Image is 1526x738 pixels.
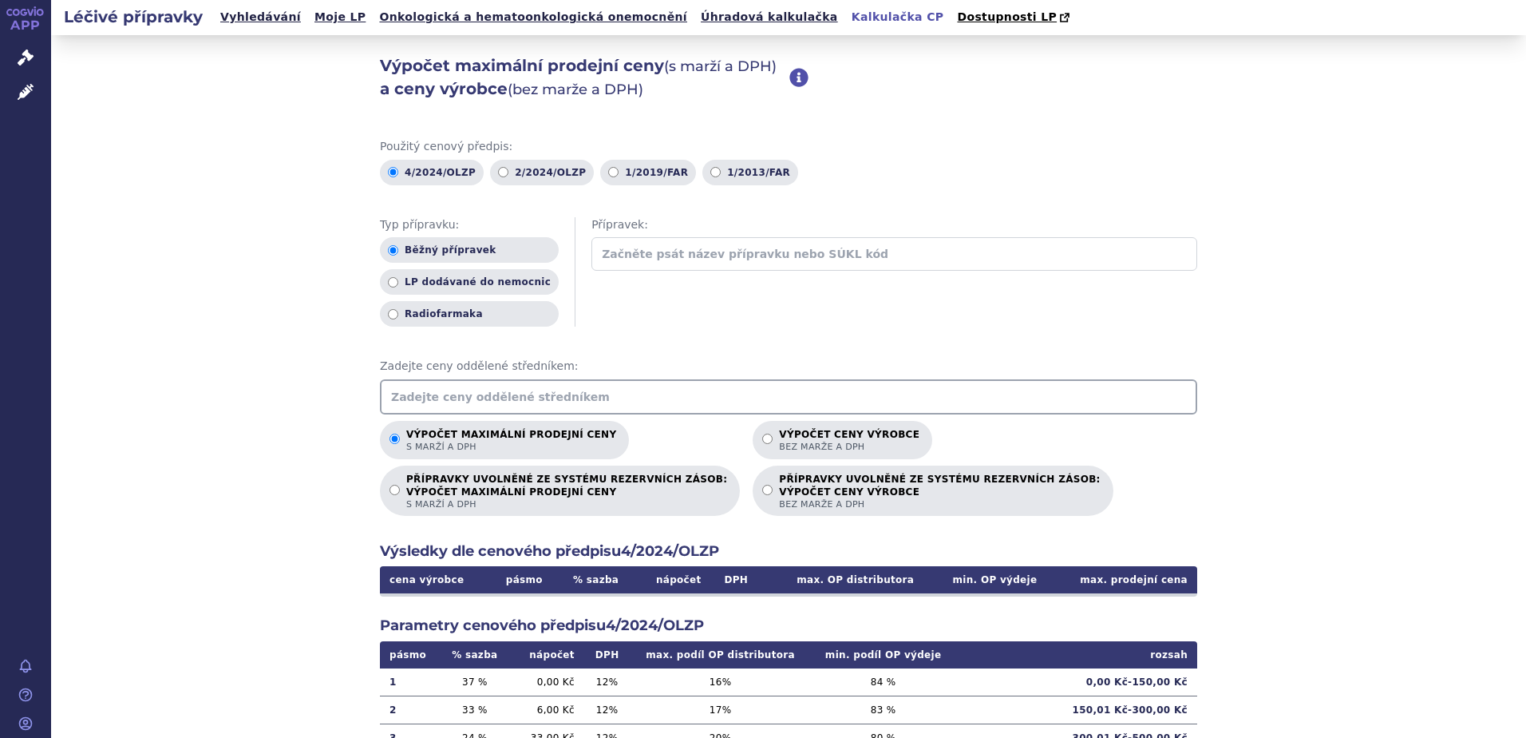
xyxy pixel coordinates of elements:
td: 150,01 Kč - 300,00 Kč [956,696,1197,724]
h2: Parametry cenového předpisu 4/2024/OLZP [380,616,1197,636]
label: 2/2024/OLZP [490,160,594,185]
td: 0,00 Kč - 150,00 Kč [956,669,1197,696]
p: Výpočet maximální prodejní ceny [406,429,616,453]
td: 2 [380,696,440,724]
span: bez marže a DPH [779,498,1100,510]
td: 16 % [630,669,810,696]
a: Moje LP [310,6,370,28]
span: s marží a DPH [406,498,727,510]
input: 2/2024/OLZP [498,167,508,177]
th: max. prodejní cena [1046,566,1197,593]
td: 12 % [584,669,631,696]
label: LP dodávané do nemocnic [380,269,559,295]
h2: Léčivé přípravky [51,6,215,28]
label: Radiofarmaka [380,301,559,327]
p: Výpočet ceny výrobce [779,429,919,453]
a: Vyhledávání [215,6,306,28]
input: 1/2019/FAR [608,167,619,177]
td: 37 % [440,669,509,696]
input: PŘÍPRAVKY UVOLNĚNÉ ZE SYSTÉMU REZERVNÍCH ZÁSOB:VÝPOČET MAXIMÁLNÍ PRODEJNÍ CENYs marží a DPH [389,485,400,495]
label: 1/2013/FAR [702,160,798,185]
input: Výpočet maximální prodejní cenys marží a DPH [389,434,400,444]
span: Zadejte ceny oddělené středníkem: [380,359,1197,375]
td: 12 % [584,696,631,724]
input: 4/2024/OLZP [388,167,398,177]
input: PŘÍPRAVKY UVOLNĚNÉ ZE SYSTÉMU REZERVNÍCH ZÁSOB:VÝPOČET CENY VÝROBCEbez marže a DPH [762,485,773,495]
a: Dostupnosti LP [952,6,1077,29]
input: Běžný přípravek [388,245,398,256]
th: DPH [584,641,631,669]
th: min. OP výdeje [923,566,1046,593]
td: 1 [380,669,440,696]
td: 17 % [630,696,810,724]
th: DPH [711,566,762,593]
label: Běžný přípravek [380,237,559,263]
td: 0,00 Kč [509,669,583,696]
th: max. podíl OP distributora [630,641,810,669]
th: nápočet [509,641,583,669]
input: Radiofarmaka [388,309,398,319]
th: rozsah [956,641,1197,669]
a: Úhradová kalkulačka [696,6,843,28]
span: s marží a DPH [406,441,616,453]
th: nápočet [635,566,711,593]
td: 6,00 Kč [509,696,583,724]
input: LP dodávané do nemocnic [388,277,398,288]
span: Dostupnosti LP [957,10,1057,23]
span: (bez marže a DPH) [508,81,643,98]
span: Typ přípravku: [380,217,559,233]
th: min. podíl OP výdeje [811,641,956,669]
a: Onkologická a hematoonkologická onemocnění [374,6,692,28]
th: pásmo [491,566,557,593]
h2: Výpočet maximální prodejní ceny a ceny výrobce [380,54,789,101]
th: cena výrobce [380,566,491,593]
h2: Výsledky dle cenového předpisu 4/2024/OLZP [380,542,1197,561]
span: (s marží a DPH) [664,58,777,75]
th: % sazba [557,566,634,593]
input: Zadejte ceny oddělené středníkem [380,379,1197,415]
span: Přípravek: [591,217,1197,233]
input: Začněte psát název přípravku nebo SÚKL kód [591,237,1197,271]
input: 1/2013/FAR [710,167,721,177]
td: 83 % [811,696,956,724]
td: 84 % [811,669,956,696]
th: pásmo [380,641,440,669]
input: Výpočet ceny výrobcebez marže a DPH [762,434,773,444]
label: 1/2019/FAR [600,160,696,185]
a: Kalkulačka CP [847,6,949,28]
th: max. OP distributora [761,566,923,593]
p: PŘÍPRAVKY UVOLNĚNÉ ZE SYSTÉMU REZERVNÍCH ZÁSOB: [779,474,1100,510]
label: 4/2024/OLZP [380,160,484,185]
th: % sazba [440,641,509,669]
strong: VÝPOČET MAXIMÁLNÍ PRODEJNÍ CENY [406,486,727,498]
span: Použitý cenový předpis: [380,139,1197,155]
strong: VÝPOČET CENY VÝROBCE [779,486,1100,498]
td: 33 % [440,696,509,724]
p: PŘÍPRAVKY UVOLNĚNÉ ZE SYSTÉMU REZERVNÍCH ZÁSOB: [406,474,727,510]
span: bez marže a DPH [779,441,919,453]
